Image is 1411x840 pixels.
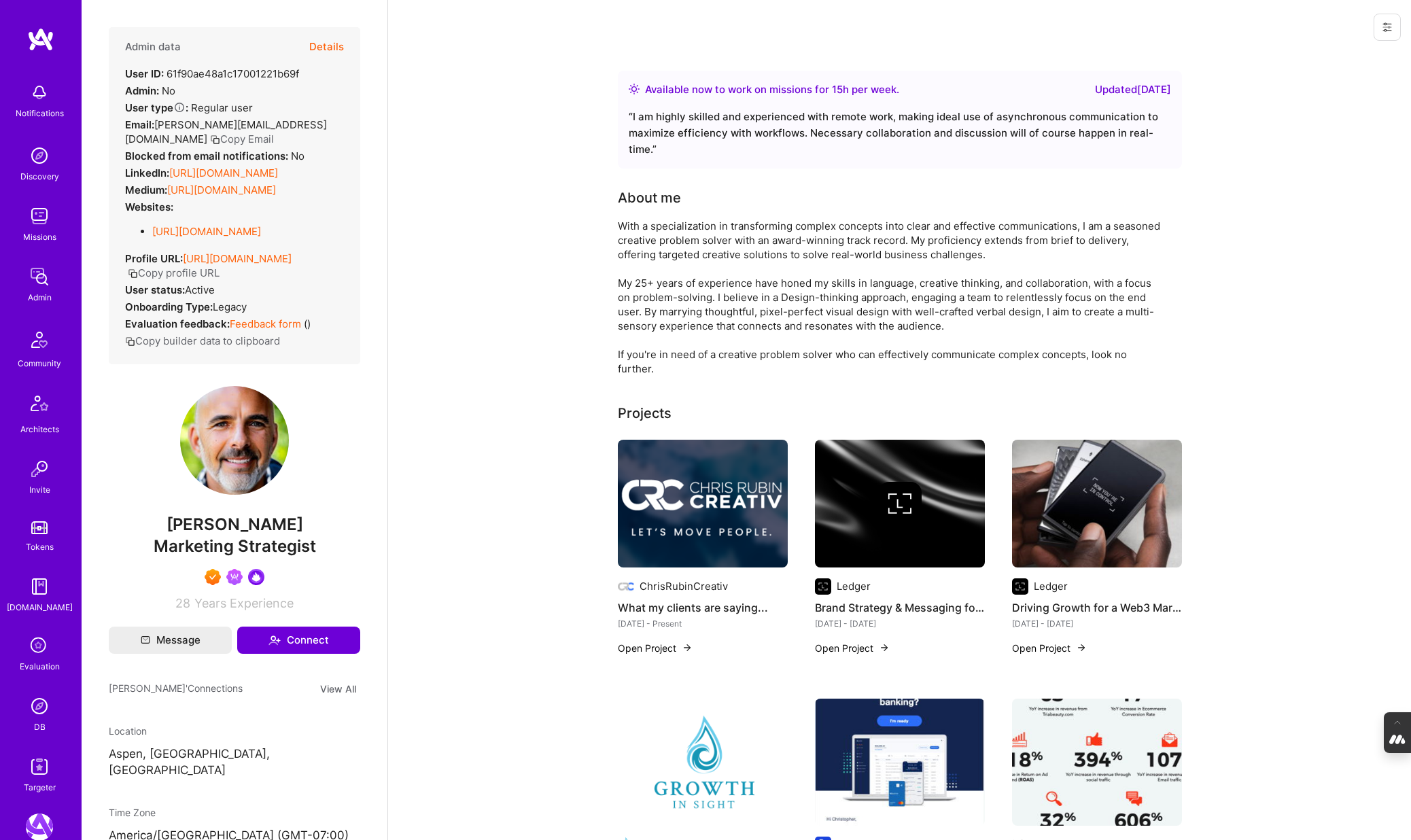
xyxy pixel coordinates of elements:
[125,150,291,162] strong: Blocked from email notifications:
[125,300,213,313] strong: Onboarding Type:
[268,634,281,646] i: icon Connect
[618,699,788,826] img: Giving life to a life-coaching brand, from scratch
[210,135,220,145] i: icon Copy
[640,579,728,593] div: ChrisRubinCreativ
[125,118,327,145] span: [PERSON_NAME][EMAIL_ADDRESS][DOMAIN_NAME]
[109,807,156,818] span: Time Zone
[125,101,188,114] strong: User type :
[173,101,186,113] i: Help
[169,167,278,179] a: [URL][DOMAIN_NAME]
[125,167,169,179] strong: LinkedIn:
[27,633,52,659] i: icon SelectionTeam
[125,317,311,331] div: ( )
[26,263,53,290] img: admin teamwork
[125,149,304,163] div: No
[185,283,215,296] span: Active
[837,579,871,593] div: Ledger
[1012,440,1182,567] img: Driving Growth for a Web3 Market Leader
[194,596,294,610] span: Years Experience
[18,356,61,370] div: Community
[815,616,985,631] div: [DATE] - [DATE]
[109,746,360,779] p: Aspen, [GEOGRAPHIC_DATA], [GEOGRAPHIC_DATA]
[815,699,985,826] img: FinTech-Forward: Growing a challenger brand in a crowded space
[24,780,56,794] div: Targeter
[26,573,53,600] img: guide book
[629,84,640,94] img: Availability
[26,693,53,720] img: Admin Search
[23,389,56,422] img: Architects
[230,317,301,330] a: Feedback form
[1012,578,1028,595] img: Company logo
[248,569,264,585] img: Power user
[1034,579,1068,593] div: Ledger
[26,79,53,106] img: bell
[309,27,344,67] button: Details
[125,67,164,80] strong: User ID:
[125,283,185,296] strong: User status:
[1076,642,1087,653] img: arrow-right
[29,483,50,497] div: Invite
[20,659,60,673] div: Evaluation
[109,627,232,654] button: Message
[125,67,299,81] div: 61f90ae48a1c17001221b69f
[237,627,360,654] button: Connect
[26,142,53,169] img: discovery
[1012,699,1182,826] img: +63% YOY Growth: Glowing up a Beauty brand for huge gains
[226,569,243,585] img: Been on Mission
[125,183,167,196] strong: Medium:
[23,323,56,356] img: Community
[16,106,64,120] div: Notifications
[1095,82,1171,98] div: Updated [DATE]
[125,84,175,98] div: No
[629,109,1171,158] div: “ I am highly skilled and experienced with remote work, making ideal use of asynchronous communic...
[125,101,253,115] div: Regular user
[20,169,59,183] div: Discovery
[815,599,985,616] h4: Brand Strategy & Messaging for Stax and Quest
[815,641,890,655] button: Open Project
[125,317,230,330] strong: Evaluation feedback:
[832,83,843,96] span: 15
[183,252,292,265] a: [URL][DOMAIN_NAME]
[1012,616,1182,631] div: [DATE] - [DATE]
[618,599,788,616] h4: What my clients are saying...
[878,482,922,525] img: Company logo
[34,720,46,734] div: DB
[205,569,221,585] img: Exceptional A.Teamer
[26,455,53,483] img: Invite
[879,642,890,653] img: arrow-right
[815,578,831,595] img: Company logo
[175,596,190,610] span: 28
[618,219,1162,376] div: With a specialization in transforming complex concepts into clear and effective communications, I...
[125,200,173,213] strong: Websites:
[213,300,247,313] span: legacy
[125,336,135,347] i: icon Copy
[20,422,59,436] div: Architects
[152,225,261,238] a: [URL][DOMAIN_NAME]
[125,84,159,97] strong: Admin:
[210,132,274,146] button: Copy Email
[316,681,360,697] button: View All
[31,521,48,534] img: tokens
[109,514,360,535] span: [PERSON_NAME]
[815,440,985,567] img: cover
[1012,599,1182,616] h4: Driving Growth for a Web3 Market Leader
[682,642,693,653] img: arrow-right
[109,681,243,697] span: [PERSON_NAME]' Connections
[618,641,693,655] button: Open Project
[26,540,54,554] div: Tokens
[27,27,54,52] img: logo
[618,403,672,423] div: Projects
[180,386,289,495] img: User Avatar
[618,440,788,567] img: What my clients are saying...
[618,578,634,595] img: Company logo
[167,183,276,196] a: [URL][DOMAIN_NAME]
[1012,641,1087,655] button: Open Project
[125,118,154,131] strong: Email:
[645,82,899,98] div: Available now to work on missions for h per week .
[26,753,53,780] img: Skill Targeter
[26,203,53,230] img: teamwork
[109,724,360,738] div: Location
[618,616,788,631] div: [DATE] - Present
[141,635,150,645] i: icon Mail
[125,41,181,53] h4: Admin data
